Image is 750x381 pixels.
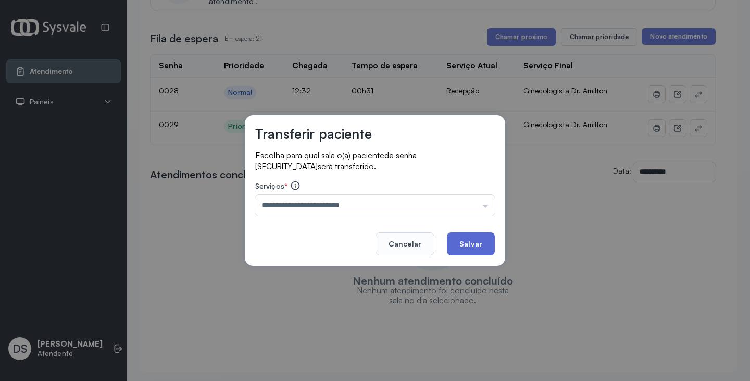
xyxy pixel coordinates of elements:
span: Serviços [255,181,284,190]
span: de senha [SECURITY_DATA] [255,151,417,171]
h3: Transferir paciente [255,126,372,142]
p: Escolha para qual sala o(a) paciente será transferido. [255,150,495,172]
button: Salvar [447,232,495,255]
button: Cancelar [376,232,434,255]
